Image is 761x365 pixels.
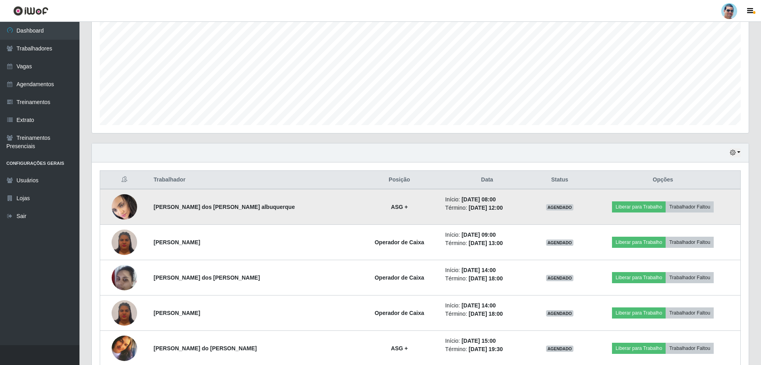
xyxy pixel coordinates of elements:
[546,310,574,317] span: AGENDADO
[469,311,503,317] time: [DATE] 18:00
[112,228,137,256] img: 1752886707341.jpeg
[612,307,666,319] button: Liberar para Trabalho
[358,171,440,189] th: Posição
[666,272,714,283] button: Trabalhador Faltou
[612,201,666,212] button: Liberar para Trabalho
[469,346,503,352] time: [DATE] 19:30
[445,204,529,212] li: Término:
[445,239,529,247] li: Término:
[375,274,424,281] strong: Operador de Caixa
[391,345,408,351] strong: ASG +
[546,346,574,352] span: AGENDADO
[612,237,666,248] button: Liberar para Trabalho
[153,204,294,210] strong: [PERSON_NAME] dos [PERSON_NAME] albuquerque
[445,231,529,239] li: Início:
[445,337,529,345] li: Início:
[445,274,529,283] li: Término:
[461,196,496,203] time: [DATE] 08:00
[469,240,503,246] time: [DATE] 13:00
[461,232,496,238] time: [DATE] 09:00
[666,307,714,319] button: Trabalhador Faltou
[112,261,137,294] img: 1658953242663.jpeg
[445,195,529,204] li: Início:
[153,310,200,316] strong: [PERSON_NAME]
[112,193,137,221] img: 1753109368650.jpeg
[469,275,503,282] time: [DATE] 18:00
[153,345,257,351] strong: [PERSON_NAME] do [PERSON_NAME]
[585,171,740,189] th: Opções
[440,171,534,189] th: Data
[153,274,260,281] strong: [PERSON_NAME] dos [PERSON_NAME]
[666,343,714,354] button: Trabalhador Faltou
[666,201,714,212] button: Trabalhador Faltou
[546,275,574,281] span: AGENDADO
[461,302,496,309] time: [DATE] 14:00
[445,301,529,310] li: Início:
[666,237,714,248] button: Trabalhador Faltou
[546,204,574,211] span: AGENDADO
[391,204,408,210] strong: ASG +
[546,239,574,246] span: AGENDADO
[149,171,358,189] th: Trabalhador
[13,6,48,16] img: CoreUI Logo
[461,267,496,273] time: [DATE] 14:00
[112,336,137,361] img: 1734351254211.jpeg
[469,205,503,211] time: [DATE] 12:00
[612,343,666,354] button: Liberar para Trabalho
[445,266,529,274] li: Início:
[445,345,529,353] li: Término:
[445,310,529,318] li: Término:
[375,310,424,316] strong: Operador de Caixa
[375,239,424,245] strong: Operador de Caixa
[112,299,137,326] img: 1752886707341.jpeg
[534,171,585,189] th: Status
[612,272,666,283] button: Liberar para Trabalho
[153,239,200,245] strong: [PERSON_NAME]
[461,338,496,344] time: [DATE] 15:00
